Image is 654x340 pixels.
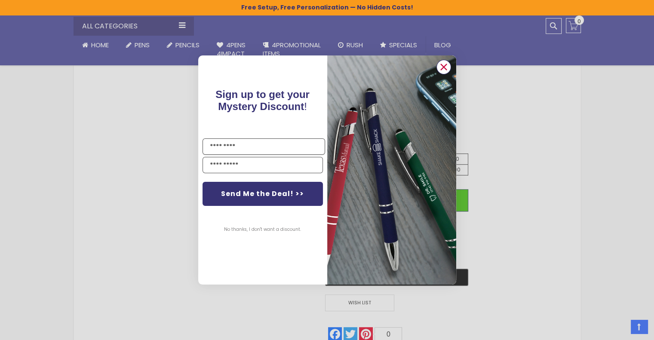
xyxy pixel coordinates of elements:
[583,317,654,340] iframe: Google Customer Reviews
[327,55,456,285] img: 081b18bf-2f98-4675-a917-09431eb06994.jpeg
[220,219,305,240] button: No thanks, I don't want a discount.
[215,89,310,112] span: Sign up to get your Mystery Discount
[436,60,451,74] button: Close dialog
[215,89,310,112] span: !
[203,182,323,206] button: Send Me the Deal! >>
[203,157,323,173] input: YOUR EMAIL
